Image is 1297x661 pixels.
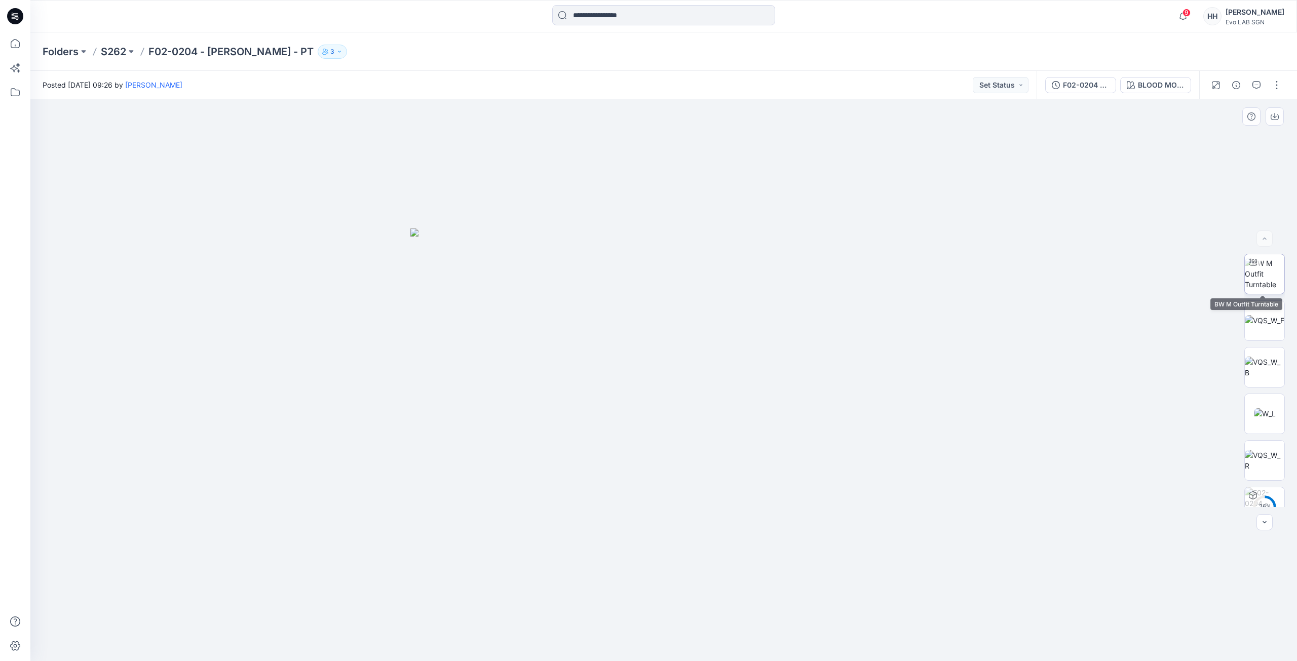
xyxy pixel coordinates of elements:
[43,45,79,59] a: Folders
[1045,77,1116,93] button: F02-0204 - [PERSON_NAME] - PAPER TOUCH - OLIVE
[1138,80,1185,91] div: BLOOD MOON RED
[318,45,347,59] button: 3
[125,81,182,89] a: [PERSON_NAME]
[1245,450,1284,471] img: VQS_W_R
[1228,77,1244,93] button: Details
[1226,18,1284,26] div: Evo LAB SGN
[148,45,314,59] p: F02-0204 - [PERSON_NAME] - PT
[1245,315,1284,326] img: VQS_W_F
[101,45,126,59] a: S262
[1120,77,1191,93] button: BLOOD MOON RED
[1245,258,1284,290] img: BW M Outfit Turntable
[43,80,182,90] span: Posted [DATE] 09:26 by
[1245,357,1284,378] img: VQS_W_B
[330,46,334,57] p: 3
[1203,7,1222,25] div: HH
[1063,80,1110,91] div: F02-0204 - [PERSON_NAME] - PAPER TOUCH - OLIVE
[1254,408,1276,419] img: W_L
[1226,6,1284,18] div: [PERSON_NAME]
[1252,502,1277,511] div: 26 %
[1182,9,1191,17] span: 9
[1245,487,1284,527] img: F02-0204 - JENNY Shoulotte - PAPER TOUCH - OLIVE BLOOD MOON RED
